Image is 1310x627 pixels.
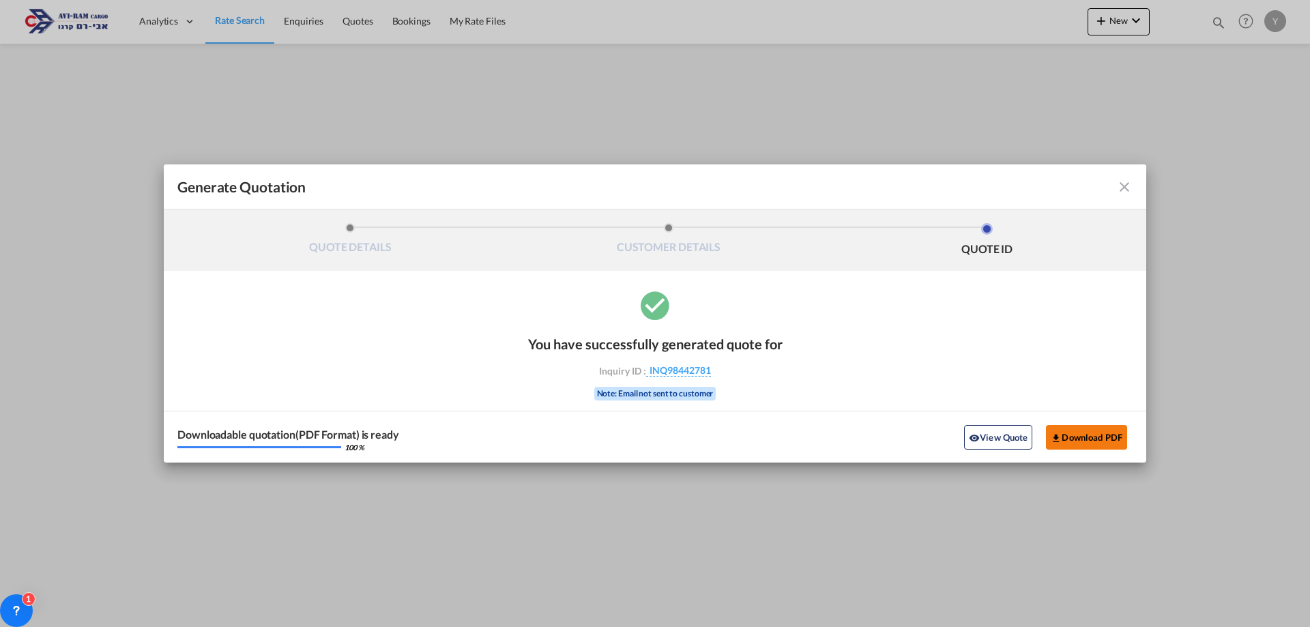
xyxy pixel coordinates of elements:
md-icon: icon-close fg-AAA8AD cursor m-0 [1116,179,1133,195]
div: Downloadable quotation(PDF Format) is ready [177,429,399,440]
div: You have successfully generated quote for [528,336,783,352]
li: QUOTE ID [828,223,1146,260]
div: Note: Email not sent to customer [594,387,716,400]
div: Inquiry ID : [576,364,734,377]
md-icon: icon-checkbox-marked-circle [638,288,672,322]
md-dialog: Generate QuotationQUOTE ... [164,164,1146,463]
span: INQ98442781 [646,364,711,377]
li: QUOTE DETAILS [191,223,510,260]
md-icon: icon-download [1051,433,1062,443]
button: Download PDF [1046,425,1127,450]
span: Generate Quotation [177,178,306,196]
li: CUSTOMER DETAILS [510,223,828,260]
md-icon: icon-eye [969,433,980,443]
div: 100 % [345,443,364,451]
button: icon-eyeView Quote [964,425,1032,450]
